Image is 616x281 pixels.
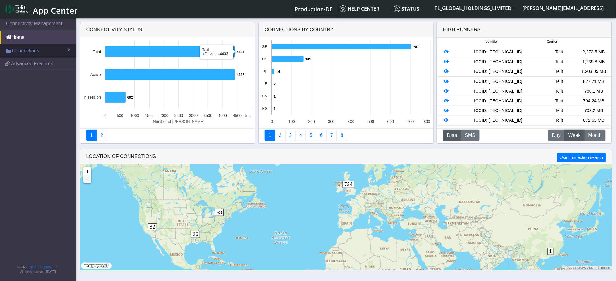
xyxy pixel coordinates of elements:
[455,49,542,56] div: ICCID: [TECHNICAL_ID]
[265,130,427,141] nav: Summary paging
[189,113,197,118] text: 3000
[455,88,542,95] div: ICCID: [TECHNICAL_ID]
[295,3,332,15] a: Your current platform instance
[83,167,91,175] a: Zoom in
[274,82,276,86] text: 2
[542,68,576,75] div: Telit
[443,130,461,141] button: Data
[130,113,139,118] text: 1000
[276,70,280,73] text: 14
[33,5,78,16] span: App Center
[337,130,347,141] a: Not Connected for 30 days
[308,119,315,124] text: 200
[424,119,430,124] text: 800
[237,73,244,76] text: 4427
[576,98,611,104] div: 704.24 MB
[576,49,611,56] div: 2,273.5 MB
[90,72,101,77] text: Active
[542,107,576,114] div: Telit
[11,60,53,67] span: Advanced Features
[431,3,519,14] button: FL_GLOBAL_HOLDINGS_LIMITED
[104,113,106,118] text: 0
[588,132,602,139] span: Month
[519,3,611,14] button: [PERSON_NAME][EMAIL_ADDRESS]
[80,149,612,164] div: LOCATION OF CONNECTIONS
[485,39,498,44] span: Identifier
[455,68,542,75] div: ICCID: [TECHNICAL_ID]
[542,78,576,85] div: Telit
[455,107,542,114] div: ICCID: [TECHNICAL_ID]
[92,49,101,54] text: Total
[443,26,481,33] div: High Runners
[340,5,346,12] img: knowledge.svg
[455,98,542,104] div: ICCID: [TECHNICAL_ID]
[576,107,611,114] div: 702.2 MB
[5,2,77,15] a: App Center
[340,5,380,12] span: Help center
[262,106,267,111] text: ES
[86,130,249,141] nav: Summary paging
[86,130,97,141] a: Connectivity status
[576,88,611,95] div: 760.1 MB
[117,113,123,118] text: 500
[127,96,133,99] text: 692
[568,132,581,139] span: Week
[407,119,414,124] text: 700
[285,130,296,141] a: Usage per Country
[296,130,306,141] a: Connections By Carrier
[262,94,267,98] text: CN
[343,181,355,188] span: 724
[542,117,576,124] div: Telit
[576,117,611,124] div: 672.63 MB
[306,130,316,141] a: Usage by Carrier
[145,113,153,118] text: 1500
[542,98,576,104] div: Telit
[148,223,157,230] span: 82
[455,117,542,124] div: ICCID: [TECHNICAL_ID]
[265,130,275,141] a: Connections By Country
[576,59,611,65] div: 1,239.8 MB
[5,4,30,14] img: logo-telit-cinterion-gw-new.png
[274,107,276,110] text: 1
[12,47,39,55] span: Connections
[565,266,612,270] div: ©2025 MapQuest, |
[455,59,542,65] div: ICCID: [TECHNICAL_ID]
[548,248,554,255] span: 1
[328,119,335,124] text: 300
[96,130,107,141] a: Deployment status
[83,95,101,100] text: In session
[547,39,557,44] span: Carrier
[316,130,327,141] a: 14 Days Trend
[160,113,168,118] text: 2000
[80,22,255,37] div: Connectivity status
[305,57,311,61] text: 161
[275,130,286,141] a: Carrier
[576,68,611,75] div: 1,203.05 MB
[394,5,400,12] img: status.svg
[271,119,273,124] text: 0
[237,50,244,54] text: 4433
[259,22,433,37] div: Connections By Country
[461,130,480,141] button: SMS
[326,130,337,141] a: Zero Session
[233,113,241,118] text: 4500
[288,119,295,124] text: 100
[274,95,276,98] text: 1
[245,113,251,118] text: 5…
[218,113,227,118] text: 4000
[394,5,420,12] span: Status
[548,248,554,266] div: 1
[599,266,611,269] a: Terms
[584,130,606,141] button: Month
[576,78,611,85] div: 827.71 MB
[191,231,200,238] span: 26
[564,130,585,141] button: Week
[153,119,204,124] text: Number of [PERSON_NAME]
[262,44,267,49] text: GB
[263,69,267,74] text: PL
[413,45,419,49] text: 707
[27,266,58,269] a: Telit IoT Solutions, Inc.
[337,3,391,15] a: Help center
[542,88,576,95] div: Telit
[387,119,394,124] text: 600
